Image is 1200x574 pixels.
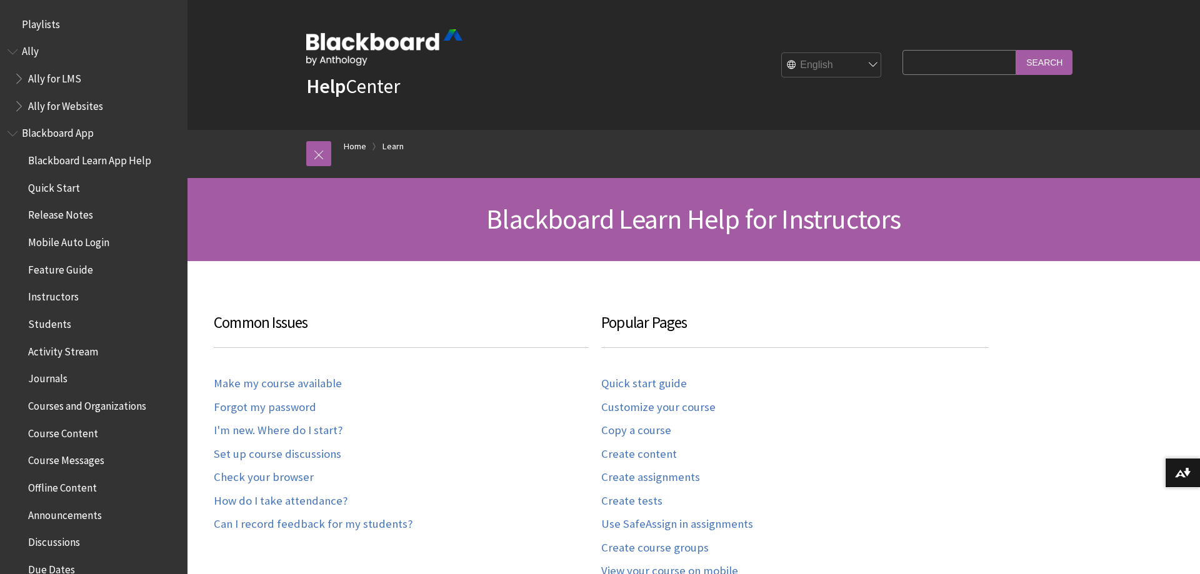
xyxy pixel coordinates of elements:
[22,123,94,140] span: Blackboard App
[28,477,97,494] span: Offline Content
[601,541,709,555] a: Create course groups
[601,311,989,348] h3: Popular Pages
[22,14,60,31] span: Playlists
[28,532,80,548] span: Discussions
[601,470,700,485] a: Create assignments
[214,447,341,462] a: Set up course discussions
[7,41,180,117] nav: Book outline for Anthology Ally Help
[28,205,93,222] span: Release Notes
[214,470,314,485] a: Check your browser
[601,377,687,391] a: Quick start guide
[28,369,67,385] span: Journals
[214,311,589,348] h3: Common Issues
[28,314,71,330] span: Students
[28,96,103,112] span: Ally for Websites
[601,447,677,462] a: Create content
[28,423,98,440] span: Course Content
[28,232,109,249] span: Mobile Auto Login
[344,139,366,154] a: Home
[28,68,81,85] span: Ally for LMS
[214,494,347,508] a: How do I take attendance?
[7,14,180,35] nav: Book outline for Playlists
[28,287,79,304] span: Instructors
[782,52,882,77] select: Site Language Selector
[601,423,671,438] a: Copy a course
[306,29,462,66] img: Blackboard by Anthology
[382,139,404,154] a: Learn
[601,400,716,415] a: Customize your course
[214,400,316,415] a: Forgot my password
[28,450,104,467] span: Course Messages
[214,423,342,438] a: I'm new. Where do I start?
[601,494,662,508] a: Create tests
[601,517,753,532] a: Use SafeAssign in assignments
[28,150,151,167] span: Blackboard Learn App Help
[214,517,412,532] a: Can I record feedback for my students?
[28,177,80,194] span: Quick Start
[28,259,93,276] span: Feature Guide
[22,41,39,58] span: Ally
[28,505,102,522] span: Announcements
[28,341,98,358] span: Activity Stream
[28,395,146,412] span: Courses and Organizations
[1016,50,1072,74] input: Search
[306,74,400,99] a: HelpCenter
[306,74,346,99] strong: Help
[214,377,342,391] a: Make my course available
[486,202,901,236] span: Blackboard Learn Help for Instructors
